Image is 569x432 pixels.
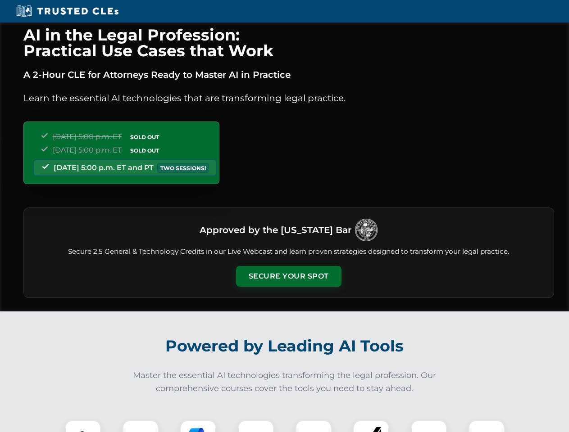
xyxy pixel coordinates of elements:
button: Secure Your Spot [236,266,341,287]
h3: Approved by the [US_STATE] Bar [200,222,351,238]
h2: Powered by Leading AI Tools [35,330,534,362]
img: Logo [355,219,378,241]
p: Learn the essential AI technologies that are transforming legal practice. [23,91,554,105]
span: SOLD OUT [127,132,162,142]
p: A 2-Hour CLE for Attorneys Ready to Master AI in Practice [23,67,554,82]
p: Secure 2.5 General & Technology Credits in our Live Webcast and learn proven strategies designed ... [35,247,543,257]
img: Trusted CLEs [14,4,121,18]
h1: AI in the Legal Profession: Practical Use Cases that Work [23,27,554,58]
p: Master the essential AI technologies transforming the legal profession. Our comprehensive courses... [127,369,442,395]
span: SOLD OUT [127,146,162,155]
span: [DATE] 5:00 p.m. ET [53,132,122,141]
span: [DATE] 5:00 p.m. ET [53,146,122,154]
